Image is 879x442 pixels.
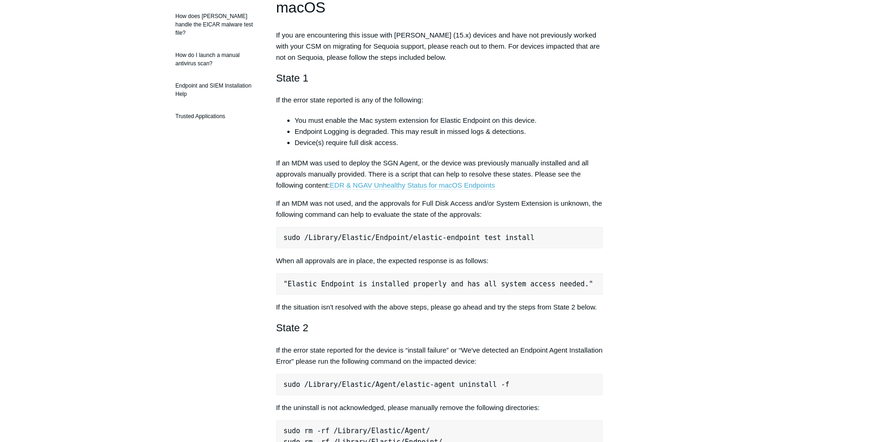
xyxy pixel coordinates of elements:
[276,158,603,191] p: If an MDM was used to deploy the SGN Agent, or the device was previously manually installed and a...
[276,302,603,313] p: If the situation isn't resolved with the above steps, please go ahead and try the steps from Stat...
[276,95,603,106] p: If the error state reported is any of the following:
[276,273,603,295] pre: "Elastic Endpoint is installed properly and has all system access needed."
[295,115,603,126] li: You must enable the Mac system extension for Elastic Endpoint on this device.
[276,30,603,63] p: If you are encountering this issue with [PERSON_NAME] (15.x) devices and have not previously work...
[276,320,603,336] h2: State 2
[276,198,603,220] p: If an MDM was not used, and the approvals for Full Disk Access and/or System Extension is unknown...
[330,181,495,189] a: EDR & NGAV Unhealthy Status for macOS Endpoints
[171,7,262,42] a: How does [PERSON_NAME] handle the EICAR malware test file?
[276,374,603,395] pre: sudo /Library/Elastic/Agent/elastic-agent uninstall -f
[295,137,603,148] li: Device(s) require full disk access.
[295,126,603,137] li: Endpoint Logging is degraded. This may result in missed logs & detections.
[276,345,603,367] p: If the error state reported for the device is “install failure” or “We've detected an Endpoint Ag...
[276,227,603,248] pre: sudo /Library/Elastic/Endpoint/elastic-endpoint test install
[276,402,603,413] p: If the uninstall is not acknowledged, please manually remove the following directories:
[276,70,603,86] h2: State 1
[171,77,262,103] a: Endpoint and SIEM Installation Help
[171,107,262,125] a: Trusted Applications
[276,255,603,266] p: When all approvals are in place, the expected response is as follows:
[171,46,262,72] a: How do I launch a manual antivirus scan?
